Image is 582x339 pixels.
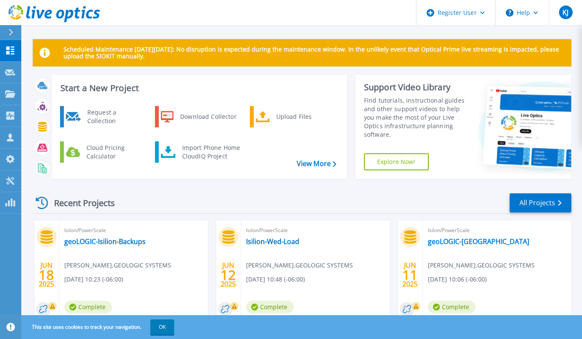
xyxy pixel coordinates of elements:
[402,259,418,290] div: JUN 2025
[38,259,54,290] div: JUN 2025
[221,271,236,279] span: 12
[150,319,174,335] button: OK
[428,237,529,246] a: geoLOGIC-[GEOGRAPHIC_DATA]
[297,160,336,168] a: View More
[60,141,147,163] a: Cloud Pricing Calculator
[246,237,299,246] a: Isilion-Wed-Load
[250,106,337,127] a: Upload Files
[246,301,294,313] span: Complete
[364,153,429,170] a: Explore Now!
[364,96,471,139] div: Find tutorials, instructional guides and other support videos to help you make the most of your L...
[64,261,171,270] span: [PERSON_NAME] , GEOLOGIC SYSTEMS
[83,108,145,125] div: Request a Collection
[60,83,336,93] h3: Start a New Project
[402,271,418,279] span: 11
[63,46,565,60] p: Scheduled Maintenance [DATE][DATE]: No disruption is expected during the maintenance window. In t...
[246,226,384,235] span: Isilon/PowerScale
[176,108,240,125] div: Download Collector
[64,275,123,284] span: [DATE] 10:23 (-06:00)
[64,226,203,235] span: Isilon/PowerScale
[64,301,112,313] span: Complete
[364,82,471,93] div: Support Video Library
[82,144,145,161] div: Cloud Pricing Calculator
[428,226,566,235] span: Isilon/PowerScale
[428,261,535,270] span: [PERSON_NAME] , GEOLOGIC SYSTEMS
[428,275,487,284] span: [DATE] 10:06 (-06:00)
[178,144,244,161] div: Import Phone Home CloudIQ Project
[33,192,126,213] div: Recent Projects
[428,301,476,313] span: Complete
[272,108,335,125] div: Upload Files
[246,275,305,284] span: [DATE] 10:48 (-06:00)
[562,9,568,16] span: KJ
[246,261,353,270] span: [PERSON_NAME] , GEOLOGIC SYSTEMS
[60,106,147,127] a: Request a Collection
[220,259,236,290] div: JUN 2025
[23,319,174,335] span: This site uses cookies to track your navigation.
[39,271,54,279] span: 18
[155,106,242,127] a: Download Collector
[64,237,146,246] a: geoLOGIC-Isilion-Backups
[510,193,571,213] a: All Projects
